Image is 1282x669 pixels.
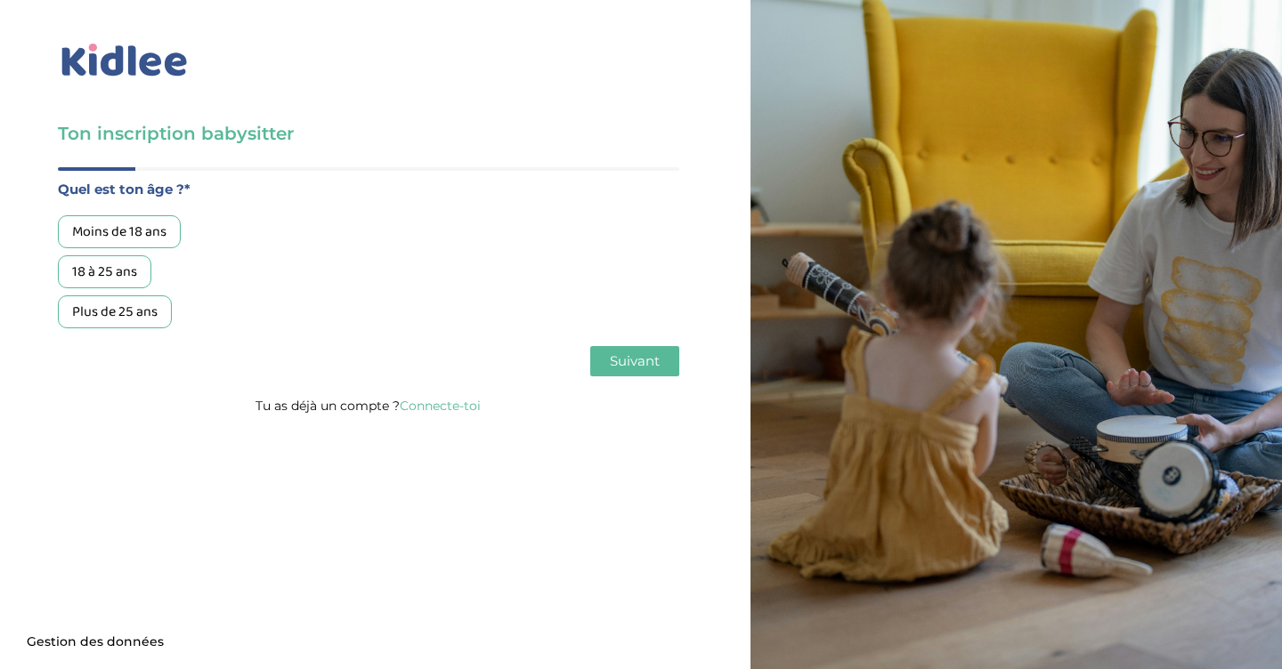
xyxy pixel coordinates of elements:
button: Suivant [590,346,679,376]
span: Gestion des données [27,634,164,650]
button: Gestion des données [16,624,174,661]
p: Tu as déjà un compte ? [58,394,679,417]
img: logo_kidlee_bleu [58,40,191,81]
span: Suivant [610,352,660,369]
div: Moins de 18 ans [58,215,181,248]
label: Quel est ton âge ?* [58,178,679,201]
button: Précédent [58,346,142,376]
div: 18 à 25 ans [58,255,151,288]
h3: Ton inscription babysitter [58,121,679,146]
a: Connecte-toi [400,398,481,414]
div: Plus de 25 ans [58,295,172,328]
